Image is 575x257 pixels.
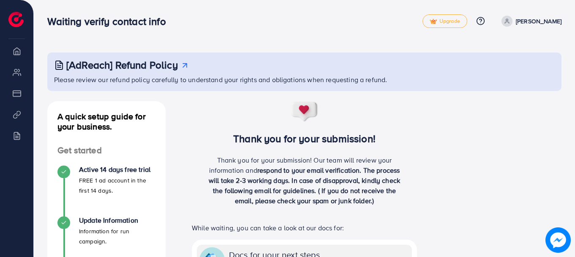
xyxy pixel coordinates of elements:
h4: A quick setup guide for your business. [47,111,166,132]
h3: [AdReach] Refund Policy [66,59,178,71]
li: Active 14 days free trial [47,166,166,216]
p: [PERSON_NAME] [516,16,561,26]
p: While waiting, you can take a look at our docs for: [192,223,417,233]
p: FREE 1 ad account in the first 14 days. [79,175,155,196]
img: tick [430,19,437,25]
h4: Get started [47,145,166,156]
p: Information for run campaign. [79,226,155,246]
h4: Active 14 days free trial [79,166,155,174]
span: respond to your email verification. The process will take 2-3 working days. In case of disapprova... [209,166,400,205]
a: [PERSON_NAME] [498,16,561,27]
span: Upgrade [430,18,460,25]
img: success [291,101,319,122]
p: Thank you for your submission! Our team will review your information and [204,155,405,206]
img: logo [8,12,24,27]
a: tickUpgrade [422,14,467,28]
img: image [545,227,571,253]
p: Please review our refund policy carefully to understand your rights and obligations when requesti... [54,75,556,85]
h3: Waiting verify contact info [47,15,172,28]
h3: Thank you for your submission! [179,133,430,145]
h4: Update Information [79,216,155,224]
